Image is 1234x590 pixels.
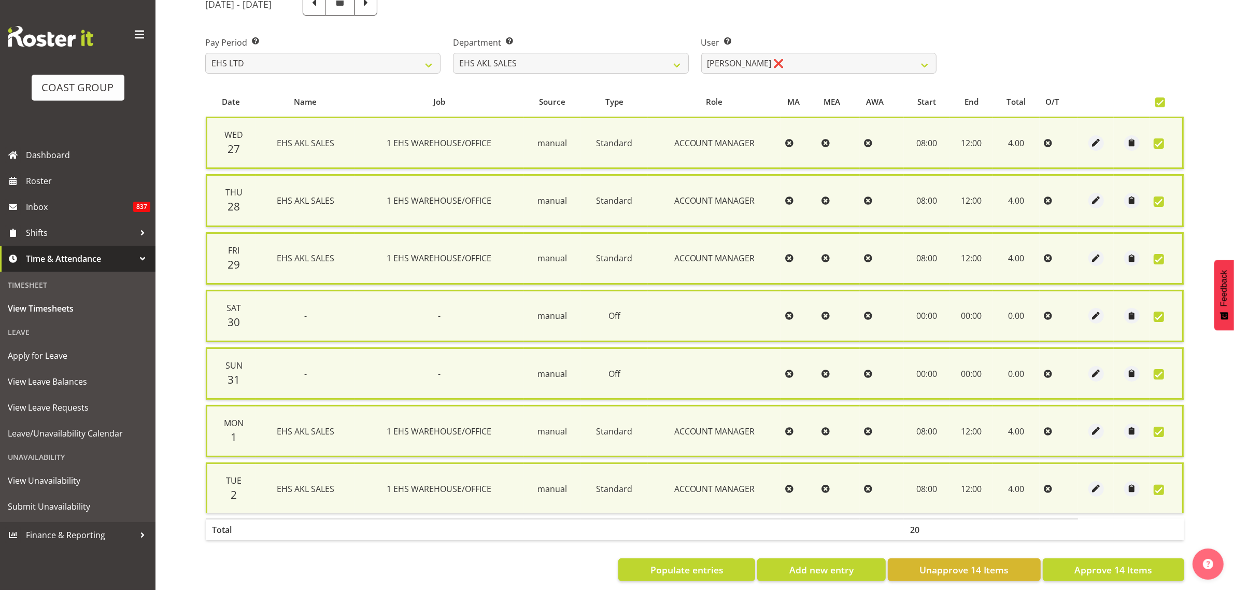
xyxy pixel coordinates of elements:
[757,558,885,581] button: Add new entry
[8,400,148,415] span: View Leave Requests
[387,426,492,437] span: 1 EHS WAREHOUSE/OFFICE
[904,174,949,227] td: 08:00
[993,232,1039,285] td: 4.00
[8,26,93,47] img: Rosterit website logo
[674,483,755,495] span: ACCOUNT MANAGER
[824,96,854,108] div: MEA
[1043,558,1184,581] button: Approve 14 Items
[904,290,949,342] td: 00:00
[581,117,648,169] td: Standard
[993,117,1039,169] td: 4.00
[581,405,648,457] td: Standard
[949,405,993,457] td: 12:00
[949,347,993,400] td: 00:00
[225,187,243,198] span: Thu
[205,36,441,49] label: Pay Period
[993,290,1039,342] td: 0.00
[3,321,153,343] div: Leave
[8,499,148,514] span: Submit Unavailability
[787,96,812,108] div: MA
[277,483,334,495] span: EHS AKL SALES
[674,426,755,437] span: ACCOUNT MANAGER
[26,147,150,163] span: Dashboard
[1045,96,1072,108] div: O/T
[581,290,648,342] td: Off
[789,563,854,577] span: Add new entry
[211,96,250,108] div: Date
[226,475,242,486] span: Tue
[277,426,334,437] span: EHS AKL SALES
[26,251,135,266] span: Time & Attendance
[537,483,567,495] span: manual
[993,405,1039,457] td: 4.00
[26,173,150,189] span: Roster
[904,405,949,457] td: 08:00
[26,225,135,241] span: Shifts
[949,232,993,285] td: 12:00
[618,558,755,581] button: Populate entries
[8,473,148,488] span: View Unavailability
[949,462,993,513] td: 12:00
[387,137,492,149] span: 1 EHS WAREHOUSE/OFFICE
[3,274,153,296] div: Timesheet
[277,137,334,149] span: EHS AKL SALES
[226,302,241,314] span: Sat
[530,96,575,108] div: Source
[654,96,775,108] div: Role
[224,129,243,141] span: Wed
[387,252,492,264] span: 1 EHS WAREHOUSE/OFFICE
[228,257,240,272] span: 29
[453,36,688,49] label: Department
[262,96,349,108] div: Name
[361,96,518,108] div: Job
[277,252,334,264] span: EHS AKL SALES
[3,468,153,494] a: View Unavailability
[224,417,244,429] span: Mon
[904,462,949,513] td: 08:00
[3,343,153,369] a: Apply for Leave
[231,430,237,444] span: 1
[701,36,937,49] label: User
[537,252,567,264] span: manual
[438,368,441,380] span: -
[537,426,567,437] span: manual
[581,347,648,400] td: Off
[888,558,1041,581] button: Unapprove 14 Items
[133,202,150,212] span: 837
[904,117,949,169] td: 08:00
[581,232,648,285] td: Standard
[999,96,1034,108] div: Total
[228,142,240,156] span: 27
[387,483,492,495] span: 1 EHS WAREHOUSE/OFFICE
[228,199,240,214] span: 28
[8,374,148,389] span: View Leave Balances
[228,315,240,329] span: 30
[993,347,1039,400] td: 0.00
[225,360,243,371] span: Sun
[587,96,642,108] div: Type
[228,372,240,387] span: 31
[42,80,114,95] div: COAST GROUP
[3,446,153,468] div: Unavailability
[949,117,993,169] td: 12:00
[956,96,987,108] div: End
[3,296,153,321] a: View Timesheets
[8,301,148,316] span: View Timesheets
[674,252,755,264] span: ACCOUNT MANAGER
[904,347,949,400] td: 00:00
[8,426,148,441] span: Leave/Unavailability Calendar
[26,527,135,543] span: Finance & Reporting
[1074,563,1152,577] span: Approve 14 Items
[3,369,153,395] a: View Leave Balances
[304,368,307,380] span: -
[26,199,133,215] span: Inbox
[277,195,334,206] span: EHS AKL SALES
[904,518,949,540] th: 20
[3,420,153,446] a: Leave/Unavailability Calendar
[231,487,237,502] span: 2
[674,195,755,206] span: ACCOUNT MANAGER
[919,563,1009,577] span: Unapprove 14 Items
[993,462,1039,513] td: 4.00
[304,310,307,321] span: -
[228,245,239,256] span: Fri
